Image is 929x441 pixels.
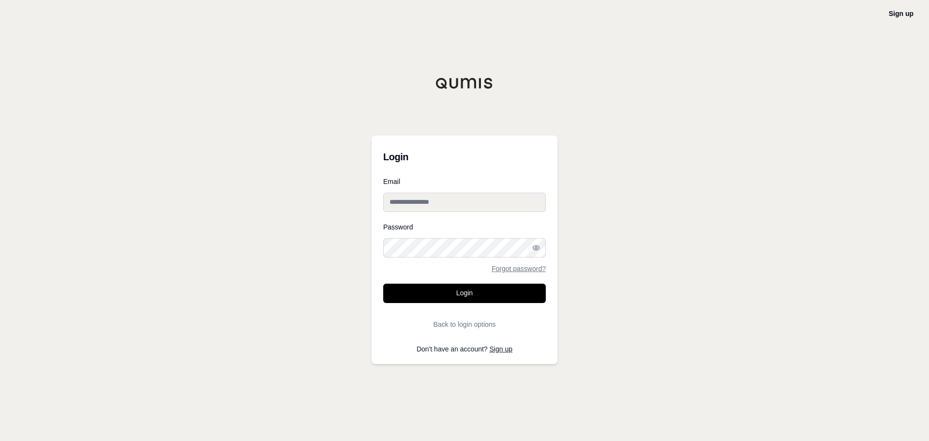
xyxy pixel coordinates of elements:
[383,284,546,303] button: Login
[492,265,546,272] a: Forgot password?
[490,345,512,353] a: Sign up
[383,346,546,352] p: Don't have an account?
[383,315,546,334] button: Back to login options
[383,178,546,185] label: Email
[383,147,546,167] h3: Login
[435,77,494,89] img: Qumis
[383,224,546,230] label: Password
[889,10,914,17] a: Sign up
